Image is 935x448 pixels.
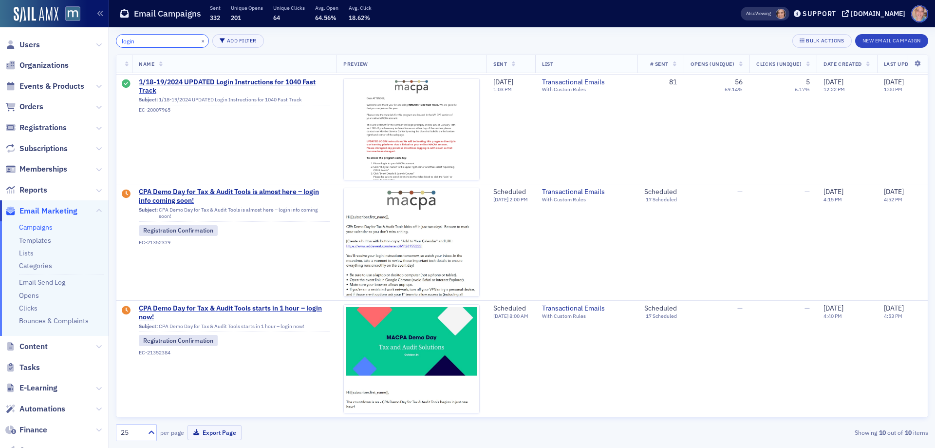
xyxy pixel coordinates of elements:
[691,60,734,67] span: Opens (Unique)
[903,428,913,437] strong: 10
[139,323,330,332] div: CPA Demo Day for Tax & Audit Tools starts in 1 hour – login now!
[877,428,887,437] strong: 10
[5,60,69,71] a: Organizations
[737,187,743,196] span: —
[855,34,928,48] button: New Email Campaign
[493,304,528,313] div: Scheduled
[542,78,631,87] a: Transactional Emails
[19,341,48,352] span: Content
[349,14,370,21] span: 18.62%
[542,304,631,313] a: Transactional Emails
[776,9,786,19] span: Katie Foo
[855,36,928,44] a: New Email Campaign
[187,425,242,440] button: Export Page
[343,60,368,67] span: Preview
[122,306,131,316] div: Draft
[5,206,77,216] a: Email Marketing
[5,164,67,175] a: Memberships
[5,185,47,195] a: Reports
[644,188,677,196] div: Scheduled
[884,78,904,86] span: [DATE]
[19,81,84,92] span: Events & Products
[19,143,68,154] span: Subscriptions
[19,362,40,373] span: Tasks
[884,86,902,93] time: 1:00 PM
[65,6,80,21] img: SailAMX
[823,187,843,196] span: [DATE]
[139,107,330,113] div: EC-20007965
[5,383,57,393] a: E-Learning
[823,312,842,319] time: 4:40 PM
[139,335,218,346] div: Registration Confirmation
[792,34,851,48] button: Bulk Actions
[509,196,528,203] span: 2:00 PM
[122,190,131,199] div: Draft
[493,312,509,319] span: [DATE]
[746,10,755,17] div: Also
[664,428,928,437] div: Showing out of items
[542,86,631,93] div: With Custom Rules
[823,304,843,312] span: [DATE]
[650,60,669,67] span: # Sent
[5,341,48,352] a: Content
[19,101,43,112] span: Orders
[884,304,904,312] span: [DATE]
[646,313,677,319] div: 17 Scheduled
[842,10,909,17] button: [DOMAIN_NAME]
[19,425,47,435] span: Finance
[139,207,158,219] span: Subject:
[19,223,53,232] a: Campaigns
[911,5,928,22] span: Profile
[542,60,553,67] span: List
[19,278,65,287] a: Email Send Log
[19,206,77,216] span: Email Marketing
[735,78,743,87] div: 56
[493,60,507,67] span: Sent
[542,313,631,319] div: With Custom Rules
[199,36,207,45] button: ×
[139,304,330,321] a: CPA Demo Day for Tax & Audit Tools starts in 1 hour – login now!
[273,4,305,11] p: Unique Clicks
[5,81,84,92] a: Events & Products
[273,14,280,21] span: 64
[5,39,40,50] a: Users
[139,188,330,205] a: CPA Demo Day for Tax & Audit Tools is almost here – login info coming soon!
[823,86,845,93] time: 12:22 PM
[804,187,810,196] span: —
[806,38,844,43] div: Bulk Actions
[344,78,479,180] img: email-preview-1868.png
[823,60,861,67] span: Date Created
[14,7,58,22] img: SailAMX
[139,78,330,95] span: 1/18-19/2024 UPDATED Login Instructions for 1040 Fast Track
[5,425,47,435] a: Finance
[139,239,330,246] div: EC-21352379
[542,196,631,203] div: With Custom Rules
[493,86,512,93] time: 1:03 PM
[19,316,89,325] a: Bounces & Complaints
[542,188,631,196] a: Transactional Emails
[5,122,67,133] a: Registrations
[19,236,51,245] a: Templates
[493,188,528,196] div: Scheduled
[646,196,677,203] div: 17 Scheduled
[493,78,513,86] span: [DATE]
[19,383,57,393] span: E-Learning
[139,97,330,105] div: 1/18-19/2024 UPDATED Login Instructions for 1040 Fast Track
[139,225,218,236] div: Registration Confirmation
[19,404,65,414] span: Automations
[756,60,802,67] span: Clicks (Unique)
[231,4,263,11] p: Unique Opens
[884,187,904,196] span: [DATE]
[5,143,68,154] a: Subscriptions
[5,404,65,414] a: Automations
[19,185,47,195] span: Reports
[134,8,201,19] h1: Email Campaigns
[19,122,67,133] span: Registrations
[725,86,743,93] div: 69.14%
[139,207,330,222] div: CPA Demo Day for Tax & Audit Tools is almost here – login info coming soon!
